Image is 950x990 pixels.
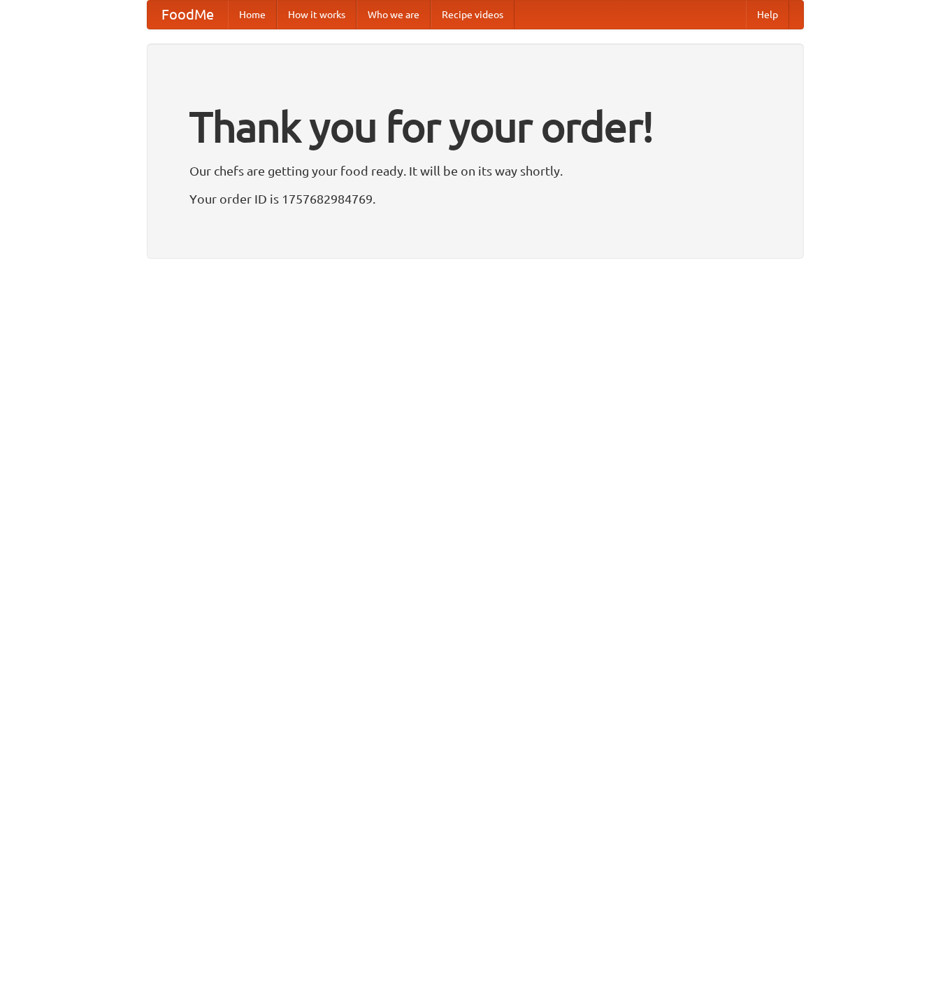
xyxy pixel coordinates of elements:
a: How it works [277,1,357,29]
a: Who we are [357,1,431,29]
a: Recipe videos [431,1,514,29]
p: Our chefs are getting your food ready. It will be on its way shortly. [189,160,761,181]
a: FoodMe [147,1,228,29]
a: Home [228,1,277,29]
p: Your order ID is 1757682984769. [189,188,761,209]
h1: Thank you for your order! [189,93,761,160]
a: Help [746,1,789,29]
